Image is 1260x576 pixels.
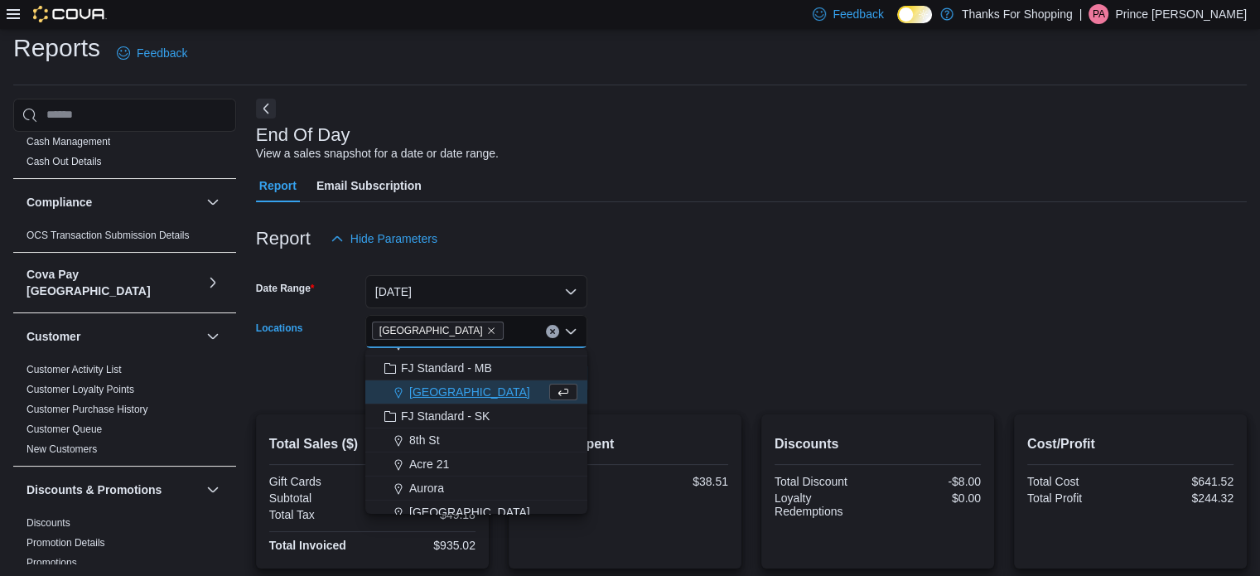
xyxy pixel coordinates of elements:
[203,480,223,500] button: Discounts & Promotions
[1133,491,1233,505] div: $244.32
[27,536,105,549] span: Promotion Details
[409,480,444,496] span: Aurora
[897,23,898,24] span: Dark Mode
[27,136,110,148] a: Cash Management
[365,477,587,501] button: Aurora
[375,508,476,521] div: $49.18
[881,491,981,505] div: $0.00
[110,36,194,70] a: Feedback
[13,225,236,252] div: Compliance
[775,491,875,518] div: Loyalty Redemptions
[881,475,981,488] div: -$8.00
[256,125,350,145] h3: End Of Day
[27,194,200,211] button: Compliance
[27,230,190,241] a: OCS Transaction Submission Details
[409,432,440,448] span: 8th St
[27,364,122,375] a: Customer Activity List
[203,273,223,293] button: Cova Pay [GEOGRAPHIC_DATA]
[269,539,346,552] strong: Total Invoiced
[27,556,77,569] span: Promotions
[27,266,200,299] button: Cova Pay [GEOGRAPHIC_DATA]
[27,424,102,435] a: Customer Queue
[775,475,875,488] div: Total Discount
[27,557,77,569] a: Promotions
[546,325,559,338] button: Clear input
[379,322,483,339] span: [GEOGRAPHIC_DATA]
[365,356,587,380] button: FJ Standard - MB
[27,443,97,455] a: New Customers
[13,31,100,65] h1: Reports
[27,423,102,436] span: Customer Queue
[350,230,437,247] span: Hide Parameters
[27,517,70,529] a: Discounts
[401,408,490,424] span: FJ Standard - SK
[269,508,369,521] div: Total Tax
[365,275,587,308] button: [DATE]
[628,475,728,488] div: $38.51
[365,380,587,404] button: [GEOGRAPHIC_DATA]
[486,326,496,336] button: Remove Grant Park from selection in this group
[1089,4,1108,24] div: Prince Arceo
[27,443,97,456] span: New Customers
[27,328,80,345] h3: Customer
[564,325,577,338] button: Close list of options
[27,194,92,211] h3: Compliance
[27,537,105,549] a: Promotion Details
[1027,475,1127,488] div: Total Cost
[203,327,223,346] button: Customer
[27,404,148,415] a: Customer Purchase History
[324,222,444,255] button: Hide Parameters
[1093,4,1105,24] span: PA
[833,6,883,22] span: Feedback
[137,45,187,61] span: Feedback
[256,229,311,249] h3: Report
[1115,4,1247,24] p: Prince [PERSON_NAME]
[269,434,476,454] h2: Total Sales ($)
[27,155,102,168] span: Cash Out Details
[775,434,981,454] h2: Discounts
[33,6,107,22] img: Cova
[27,516,70,530] span: Discounts
[316,169,422,202] span: Email Subscription
[269,491,369,505] div: Subtotal
[27,403,148,416] span: Customer Purchase History
[269,475,369,488] div: Gift Cards
[365,501,587,525] button: [GEOGRAPHIC_DATA]
[27,229,190,242] span: OCS Transaction Submission Details
[27,135,110,148] span: Cash Management
[27,383,134,396] span: Customer Loyalty Points
[401,360,492,376] span: FJ Standard - MB
[27,384,134,395] a: Customer Loyalty Points
[375,539,476,552] div: $935.02
[27,482,162,498] h3: Discounts & Promotions
[409,456,449,472] span: Acre 21
[409,384,530,400] span: [GEOGRAPHIC_DATA]
[27,482,200,498] button: Discounts & Promotions
[897,6,932,23] input: Dark Mode
[365,428,587,453] button: 8th St
[1079,4,1083,24] p: |
[256,282,315,295] label: Date Range
[27,156,102,167] a: Cash Out Details
[256,145,499,162] div: View a sales snapshot for a date or date range.
[409,504,530,520] span: [GEOGRAPHIC_DATA]
[203,192,223,212] button: Compliance
[27,328,200,345] button: Customer
[259,169,297,202] span: Report
[522,434,728,454] h2: Average Spent
[962,4,1073,24] p: Thanks For Shopping
[409,336,446,352] span: Plessis
[1027,491,1127,505] div: Total Profit
[1133,475,1233,488] div: $641.52
[256,99,276,119] button: Next
[27,363,122,376] span: Customer Activity List
[365,404,587,428] button: FJ Standard - SK
[256,322,303,335] label: Locations
[1027,434,1233,454] h2: Cost/Profit
[372,322,504,340] span: Grant Park
[13,132,236,178] div: Cash Management
[13,360,236,466] div: Customer
[365,453,587,477] button: Acre 21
